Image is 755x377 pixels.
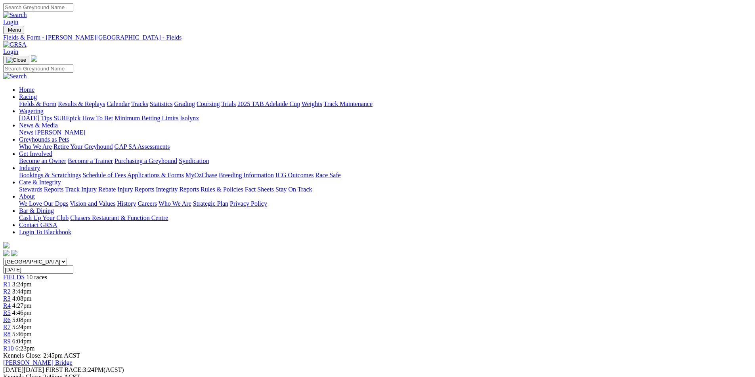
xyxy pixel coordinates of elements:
a: How To Bet [82,115,113,121]
a: Login [3,19,18,25]
a: Fact Sheets [245,186,274,193]
span: 4:08pm [12,295,32,302]
a: History [117,200,136,207]
a: Grading [174,100,195,107]
img: GRSA [3,41,27,48]
a: Schedule of Fees [82,172,126,178]
div: News & Media [19,129,752,136]
button: Toggle navigation [3,56,29,64]
span: 3:24pm [12,281,32,288]
a: Results & Replays [58,100,105,107]
div: About [19,200,752,207]
img: Close [6,57,26,63]
a: R1 [3,281,11,288]
a: Contact GRSA [19,222,57,228]
a: Vision and Values [70,200,115,207]
div: Racing [19,100,752,108]
a: GAP SA Assessments [115,143,170,150]
a: Calendar [107,100,130,107]
a: Become a Trainer [68,157,113,164]
a: News [19,129,33,136]
a: News & Media [19,122,58,129]
a: Privacy Policy [230,200,267,207]
a: Trials [221,100,236,107]
span: Menu [8,27,21,33]
a: R3 [3,295,11,302]
a: [DATE] Tips [19,115,52,121]
span: 5:46pm [12,331,32,337]
a: Tracks [131,100,148,107]
a: R5 [3,309,11,316]
a: Racing [19,93,37,100]
a: Chasers Restaurant & Function Centre [70,214,168,221]
a: ICG Outcomes [275,172,313,178]
span: 4:46pm [12,309,32,316]
img: twitter.svg [11,250,17,256]
a: Injury Reports [117,186,154,193]
a: We Love Our Dogs [19,200,68,207]
a: Who We Are [19,143,52,150]
a: Integrity Reports [156,186,199,193]
div: Wagering [19,115,752,122]
a: Get Involved [19,150,52,157]
a: Track Injury Rebate [65,186,116,193]
span: [DATE] [3,366,24,373]
a: About [19,193,35,200]
div: Bar & Dining [19,214,752,222]
a: Isolynx [180,115,199,121]
a: Retire Your Greyhound [54,143,113,150]
span: 6:23pm [15,345,35,352]
a: R4 [3,302,11,309]
a: Care & Integrity [19,179,61,186]
div: Care & Integrity [19,186,752,193]
a: Who We Are [159,200,191,207]
a: Rules & Policies [201,186,243,193]
a: Careers [138,200,157,207]
a: Race Safe [315,172,340,178]
a: Breeding Information [219,172,274,178]
span: 10 races [26,274,47,280]
a: Login [3,48,18,55]
a: Stewards Reports [19,186,63,193]
a: Strategic Plan [193,200,228,207]
a: FIELDS [3,274,25,280]
span: Kennels Close: 2:45pm ACST [3,352,80,359]
a: Track Maintenance [324,100,373,107]
a: R6 [3,316,11,323]
a: Fields & Form - [PERSON_NAME][GEOGRAPHIC_DATA] - Fields [3,34,752,41]
span: R8 [3,331,11,337]
a: Applications & Forms [127,172,184,178]
a: [PERSON_NAME] Bridge [3,359,73,366]
a: Statistics [150,100,173,107]
span: 5:08pm [12,316,32,323]
span: 6:04pm [12,338,32,345]
span: 5:24pm [12,324,32,330]
img: logo-grsa-white.png [31,55,37,62]
a: R10 [3,345,14,352]
a: Cash Up Your Club [19,214,69,221]
a: R9 [3,338,11,345]
div: Greyhounds as Pets [19,143,752,150]
a: R7 [3,324,11,330]
a: Greyhounds as Pets [19,136,69,143]
span: [DATE] [3,366,44,373]
a: MyOzChase [185,172,217,178]
span: 3:24PM(ACST) [46,366,124,373]
a: Weights [302,100,322,107]
input: Search [3,3,73,11]
a: Bar & Dining [19,207,54,214]
a: Syndication [179,157,209,164]
a: Become an Owner [19,157,66,164]
a: R2 [3,288,11,295]
a: Coursing [197,100,220,107]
